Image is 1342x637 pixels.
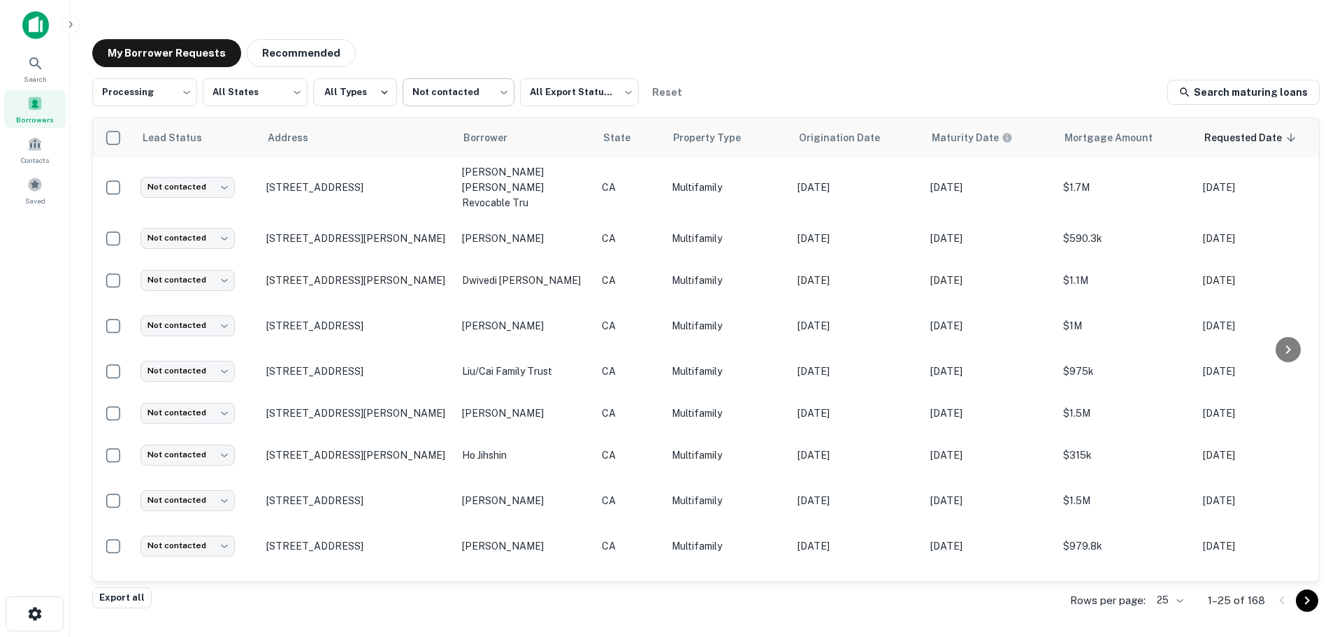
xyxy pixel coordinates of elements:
p: Multifamily [672,448,784,463]
th: State [595,118,665,157]
p: [PERSON_NAME] [462,493,588,508]
p: $590.3k [1063,231,1189,246]
button: Go to next page [1296,589,1318,612]
img: capitalize-icon.png [22,11,49,39]
div: Not contacted [140,315,235,336]
p: [DATE] [1203,493,1322,508]
th: Address [259,118,455,157]
p: [DATE] [930,538,1049,554]
span: Origination Date [799,129,898,146]
p: CA [602,493,658,508]
button: My Borrower Requests [92,39,241,67]
button: Reset [644,78,689,106]
p: $979.8k [1063,538,1189,554]
p: CA [602,364,658,379]
p: [STREET_ADDRESS] [266,365,448,378]
p: [DATE] [798,364,916,379]
p: [DATE] [930,406,1049,421]
p: [DATE] [798,273,916,288]
span: Saved [25,195,45,206]
span: Maturity dates displayed may be estimated. Please contact the lender for the most accurate maturi... [932,130,1031,145]
span: Contacts [21,155,49,166]
p: [DATE] [930,493,1049,508]
p: 1–25 of 168 [1208,592,1265,609]
p: dwivedi [PERSON_NAME] [462,273,588,288]
p: [PERSON_NAME] [PERSON_NAME] revocable tru [462,164,588,210]
span: Mortgage Amount [1065,129,1171,146]
button: All Types [313,78,397,106]
div: Not contacted [140,361,235,381]
div: 25 [1151,590,1185,610]
div: All Export Statuses [520,74,639,110]
th: Requested Date [1196,118,1329,157]
p: [DATE] [798,180,916,195]
p: [DATE] [798,318,916,334]
p: [STREET_ADDRESS] [266,181,448,194]
p: [DATE] [1203,273,1322,288]
a: Contacts [4,131,66,169]
button: Recommended [247,39,356,67]
h6: Maturity Date [932,130,999,145]
p: $1.1M [1063,273,1189,288]
p: $1M [1063,318,1189,334]
p: [STREET_ADDRESS][PERSON_NAME] [266,449,448,461]
p: [DATE] [930,364,1049,379]
p: CA [602,538,658,554]
p: [DATE] [1203,231,1322,246]
p: [PERSON_NAME] [462,318,588,334]
div: Maturity dates displayed may be estimated. Please contact the lender for the most accurate maturi... [932,130,1013,145]
p: ho jihshin [462,448,588,463]
span: Property Type [673,129,759,146]
p: [DATE] [1203,364,1322,379]
p: CA [602,180,658,195]
div: Saved [4,171,66,209]
th: Lead Status [134,118,259,157]
p: liu/cai family trust [462,364,588,379]
span: Requested Date [1204,129,1300,146]
div: Not contacted [140,270,235,290]
p: [STREET_ADDRESS] [266,320,448,332]
p: CA [602,231,658,246]
p: [DATE] [798,493,916,508]
p: [PERSON_NAME] [462,406,588,421]
button: Export all [92,587,152,608]
p: [DATE] [798,231,916,246]
p: Multifamily [672,364,784,379]
div: Processing [92,74,197,110]
p: [DATE] [1203,538,1322,554]
p: CA [602,448,658,463]
p: CA [602,318,658,334]
div: Not contacted [403,74,514,110]
p: [DATE] [1203,180,1322,195]
p: CA [602,273,658,288]
p: [DATE] [798,448,916,463]
p: [DATE] [930,231,1049,246]
p: [DATE] [930,180,1049,195]
p: [STREET_ADDRESS] [266,540,448,552]
th: Property Type [665,118,791,157]
p: Multifamily [672,493,784,508]
span: Borrower [463,129,526,146]
div: Not contacted [140,403,235,423]
div: Not contacted [140,177,235,197]
p: [STREET_ADDRESS][PERSON_NAME] [266,274,448,287]
p: $315k [1063,448,1189,463]
div: Borrowers [4,90,66,128]
p: [DATE] [930,273,1049,288]
p: Multifamily [672,231,784,246]
div: Chat Widget [1272,480,1342,547]
p: Multifamily [672,180,784,195]
p: $975k [1063,364,1189,379]
th: Borrower [455,118,595,157]
p: [DATE] [798,406,916,421]
p: CA [602,406,658,421]
div: Not contacted [140,228,235,248]
p: $1.5M [1063,406,1189,421]
p: [PERSON_NAME] [462,231,588,246]
th: Mortgage Amount [1056,118,1196,157]
a: Search maturing loans [1167,80,1320,105]
p: $1.5M [1063,493,1189,508]
p: $1.7M [1063,180,1189,195]
span: Borrowers [16,114,54,125]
